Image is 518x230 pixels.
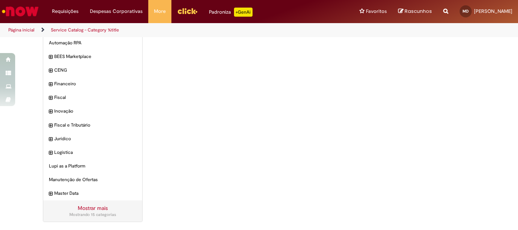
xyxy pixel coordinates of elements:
[43,186,142,200] div: expandir categoria Master Data Master Data
[90,8,143,15] span: Despesas Corporativas
[43,50,142,64] div: expandir categoria BEES Marketplace BEES Marketplace
[54,53,137,60] span: BEES Marketplace
[154,8,166,15] span: More
[54,94,137,101] span: Fiscal
[49,81,52,88] i: expandir categoria Financeiro
[366,8,387,15] span: Favoritos
[43,104,142,118] div: expandir categoria Inovação Inovação
[43,132,142,146] div: expandir categoria Jurídico Jurídico
[49,163,137,169] span: Lupi as a Platform
[49,67,52,75] i: expandir categoria CENG
[43,173,142,187] div: Manutenção de Ofertas
[49,177,137,183] span: Manutenção de Ofertas
[43,146,142,160] div: expandir categoria Logistica Logistica
[43,36,142,50] div: Automação RPA
[405,8,432,15] span: Rascunhos
[49,53,52,61] i: expandir categoria BEES Marketplace
[49,122,52,130] i: expandir categoria Fiscal e Tributário
[54,67,137,74] span: CENG
[51,27,119,33] a: Service Catalog - Category %title
[474,8,512,14] span: [PERSON_NAME]
[6,23,340,37] ul: Trilhas de página
[49,149,52,157] i: expandir categoria Logistica
[49,40,137,46] span: Automação RPA
[177,5,198,17] img: click_logo_yellow_360x200.png
[54,108,137,114] span: Inovação
[54,122,137,128] span: Fiscal e Tributário
[43,91,142,105] div: expandir categoria Fiscal Fiscal
[49,212,137,218] div: Mostrando 15 categorias
[43,159,142,173] div: Lupi as a Platform
[49,190,52,198] i: expandir categoria Master Data
[54,136,137,142] span: Jurídico
[43,77,142,91] div: expandir categoria Financeiro Financeiro
[234,8,253,17] p: +GenAi
[52,8,78,15] span: Requisições
[54,81,137,87] span: Financeiro
[78,205,108,211] a: Mostrar mais
[1,4,40,19] img: ServiceNow
[209,8,253,17] div: Padroniza
[43,63,142,77] div: expandir categoria CENG CENG
[43,118,142,132] div: expandir categoria Fiscal e Tributário Fiscal e Tributário
[463,9,469,14] span: MD
[398,8,432,15] a: Rascunhos
[49,108,52,116] i: expandir categoria Inovação
[49,136,52,143] i: expandir categoria Jurídico
[49,94,52,102] i: expandir categoria Fiscal
[54,149,137,156] span: Logistica
[8,27,35,33] a: Página inicial
[54,190,137,197] span: Master Data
